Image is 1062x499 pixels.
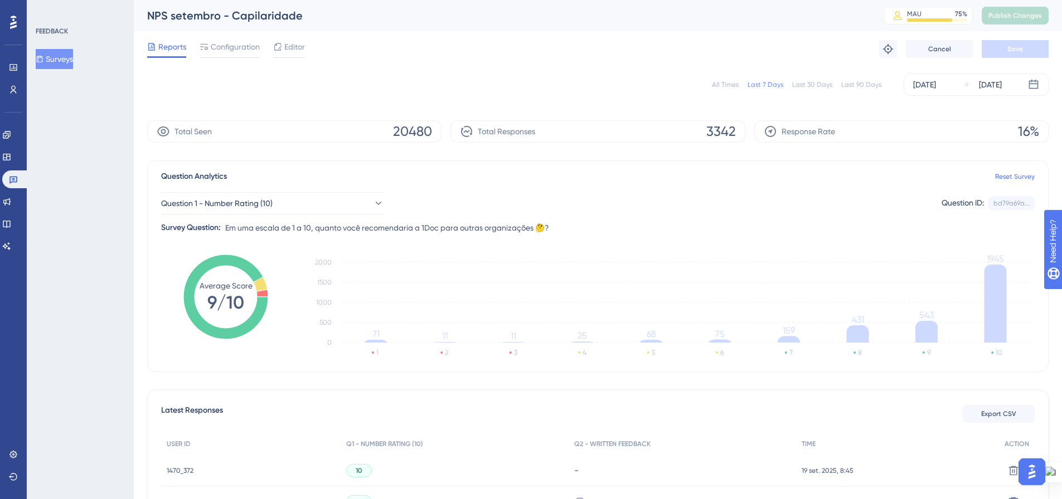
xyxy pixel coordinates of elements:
span: Editor [284,40,305,53]
span: 1470_372 [167,466,193,475]
tspan: 11 [511,331,516,341]
span: Publish Changes [988,11,1042,20]
span: Cancel [928,45,951,53]
tspan: 1000 [316,299,332,306]
div: Question ID: [942,196,984,211]
div: NPS setembro - Capilaridade [147,8,856,23]
span: Question Analytics [161,170,227,183]
text: 5 [652,349,655,356]
div: - [574,465,791,476]
tspan: 500 [319,319,332,326]
span: TIME [802,439,816,448]
button: Question 1 - Number Rating (10) [161,192,384,214]
tspan: 1945 [987,253,1004,264]
text: 3 [514,349,517,356]
span: 10 [356,466,362,475]
tspan: 159 [783,325,795,336]
tspan: 68 [647,329,656,339]
button: Surveys [36,49,73,69]
button: Save [982,40,1049,58]
tspan: 75 [715,329,725,339]
span: Em uma escala de 1 a 10, quanto você recomendaria a 1Doc para outras organizações 🤔? [225,221,549,234]
div: MAU [907,9,922,18]
div: FEEDBACK [36,27,68,36]
iframe: UserGuiding AI Assistant Launcher [1015,455,1049,488]
span: 19 set. 2025, 8:45 [802,466,854,475]
span: Response Rate [782,125,835,138]
div: [DATE] [913,78,936,91]
span: 20480 [393,123,432,140]
text: 9 [927,349,930,356]
div: bd79a69a... [993,199,1030,208]
tspan: 1500 [317,278,332,286]
span: Q2 - WRITTEN FEEDBACK [574,439,651,448]
div: Last 30 Days [792,80,832,89]
text: 6 [720,349,724,356]
text: 7 [789,349,793,356]
tspan: 431 [852,314,864,325]
tspan: 71 [372,329,380,339]
tspan: 9/10 [207,292,244,313]
span: Save [1007,45,1023,53]
span: Need Help? [26,3,70,16]
tspan: 543 [919,310,934,320]
button: Publish Changes [982,7,1049,25]
tspan: 0 [327,339,332,346]
button: Export CSV [962,405,1035,423]
div: Last 7 Days [748,80,783,89]
span: 16% [1018,123,1039,140]
a: Reset Survey [995,172,1035,181]
span: Reports [158,40,186,53]
span: Export CSV [981,409,1016,418]
text: 10 [996,349,1002,356]
text: 8 [858,349,862,356]
text: 1 [376,349,379,356]
span: USER ID [167,439,191,448]
button: Cancel [906,40,973,58]
div: All Times [712,80,739,89]
span: 3342 [706,123,736,140]
tspan: 2000 [315,258,332,266]
div: 75 % [955,9,967,18]
span: Configuration [211,40,260,53]
span: Latest Responses [161,404,223,424]
div: Last 90 Days [841,80,881,89]
span: Q1 - NUMBER RATING (10) [346,439,423,448]
tspan: Average Score [200,281,253,290]
tspan: 11 [442,331,448,341]
div: Survey Question: [161,221,221,234]
text: 2 [445,349,448,356]
span: Total Seen [174,125,212,138]
tspan: 25 [578,330,587,341]
span: Question 1 - Number Rating (10) [161,197,273,210]
text: 4 [583,349,586,356]
span: Total Responses [478,125,535,138]
span: ACTION [1005,439,1029,448]
div: [DATE] [979,78,1002,91]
